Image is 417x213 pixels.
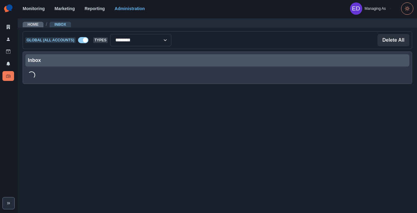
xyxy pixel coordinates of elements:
[2,47,14,56] a: Draft Posts
[93,37,108,43] span: Types
[378,34,409,46] button: Delete All
[23,6,45,11] a: Monitoring
[365,6,386,11] div: Managing As
[54,6,75,11] a: Marketing
[2,59,14,69] a: Notifications
[54,22,66,27] a: Inbox
[25,37,76,43] span: Global (All Accounts)
[2,34,14,44] a: Users
[2,22,14,32] a: Clients
[28,57,407,64] div: Inbox
[84,6,105,11] a: Reporting
[352,1,360,16] div: Elizabeth Dempsey
[46,21,47,28] span: /
[2,197,15,209] button: Expand
[115,6,145,11] a: Administration
[2,71,14,81] a: Inbox
[345,2,397,15] button: Managing As
[401,2,413,15] button: Toggle Mode
[23,21,71,28] nav: breadcrumb
[28,22,39,27] a: Home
